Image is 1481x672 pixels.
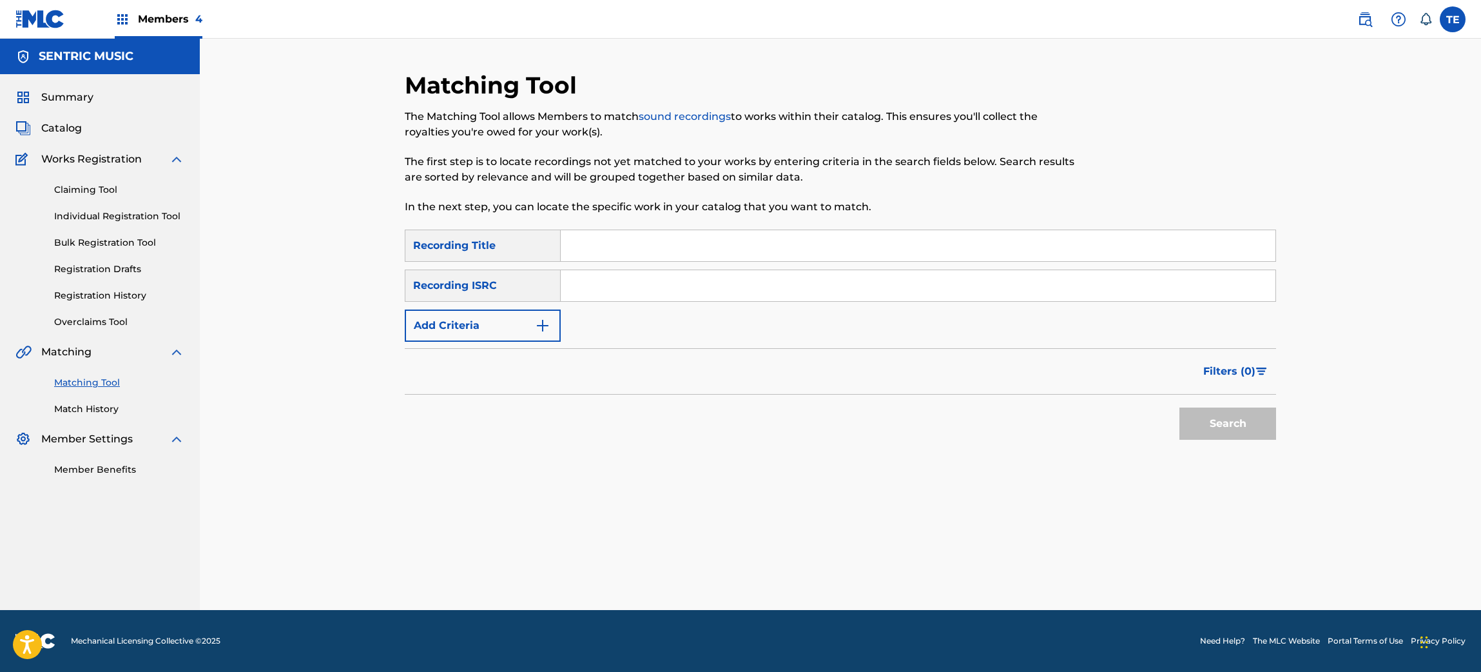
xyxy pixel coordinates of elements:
[535,318,550,333] img: 9d2ae6d4665cec9f34b9.svg
[1357,12,1373,27] img: search
[1419,13,1432,26] div: Notifications
[1328,635,1403,647] a: Portal Terms of Use
[1440,6,1466,32] div: User Menu
[39,49,133,64] h5: SENTRIC MUSIC
[54,402,184,416] a: Match History
[1386,6,1411,32] div: Help
[639,110,731,123] a: sound recordings
[405,71,583,100] h2: Matching Tool
[15,152,32,167] img: Works Registration
[195,13,202,25] span: 4
[1417,610,1481,672] iframe: Chat Widget
[54,262,184,276] a: Registration Drafts
[1200,635,1245,647] a: Need Help?
[54,183,184,197] a: Claiming Tool
[54,210,184,223] a: Individual Registration Tool
[15,49,31,64] img: Accounts
[54,236,184,250] a: Bulk Registration Tool
[1420,623,1428,662] div: Drag
[115,12,130,27] img: Top Rightsholders
[41,152,142,167] span: Works Registration
[15,121,31,136] img: Catalog
[405,199,1076,215] p: In the next step, you can locate the specific work in your catalog that you want to match.
[15,633,55,649] img: logo
[169,152,184,167] img: expand
[405,230,1276,446] form: Search Form
[1195,355,1276,388] button: Filters (0)
[169,344,184,360] img: expand
[15,121,82,136] a: CatalogCatalog
[54,376,184,390] a: Matching Tool
[15,431,31,447] img: Member Settings
[1391,12,1406,27] img: help
[41,344,92,360] span: Matching
[54,315,184,329] a: Overclaims Tool
[15,344,32,360] img: Matching
[41,90,93,105] span: Summary
[54,289,184,302] a: Registration History
[138,12,202,26] span: Members
[41,431,133,447] span: Member Settings
[41,121,82,136] span: Catalog
[405,310,561,342] button: Add Criteria
[71,635,220,647] span: Mechanical Licensing Collective © 2025
[1445,454,1481,558] iframe: Resource Center
[1411,635,1466,647] a: Privacy Policy
[169,431,184,447] img: expand
[405,109,1076,140] p: The Matching Tool allows Members to match to works within their catalog. This ensures you'll coll...
[1253,635,1320,647] a: The MLC Website
[15,90,31,105] img: Summary
[15,90,93,105] a: SummarySummary
[54,463,184,477] a: Member Benefits
[1203,364,1255,379] span: Filters ( 0 )
[405,154,1076,185] p: The first step is to locate recordings not yet matched to your works by entering criteria in the ...
[1256,368,1267,375] img: filter
[15,10,65,28] img: MLC Logo
[1352,6,1378,32] a: Public Search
